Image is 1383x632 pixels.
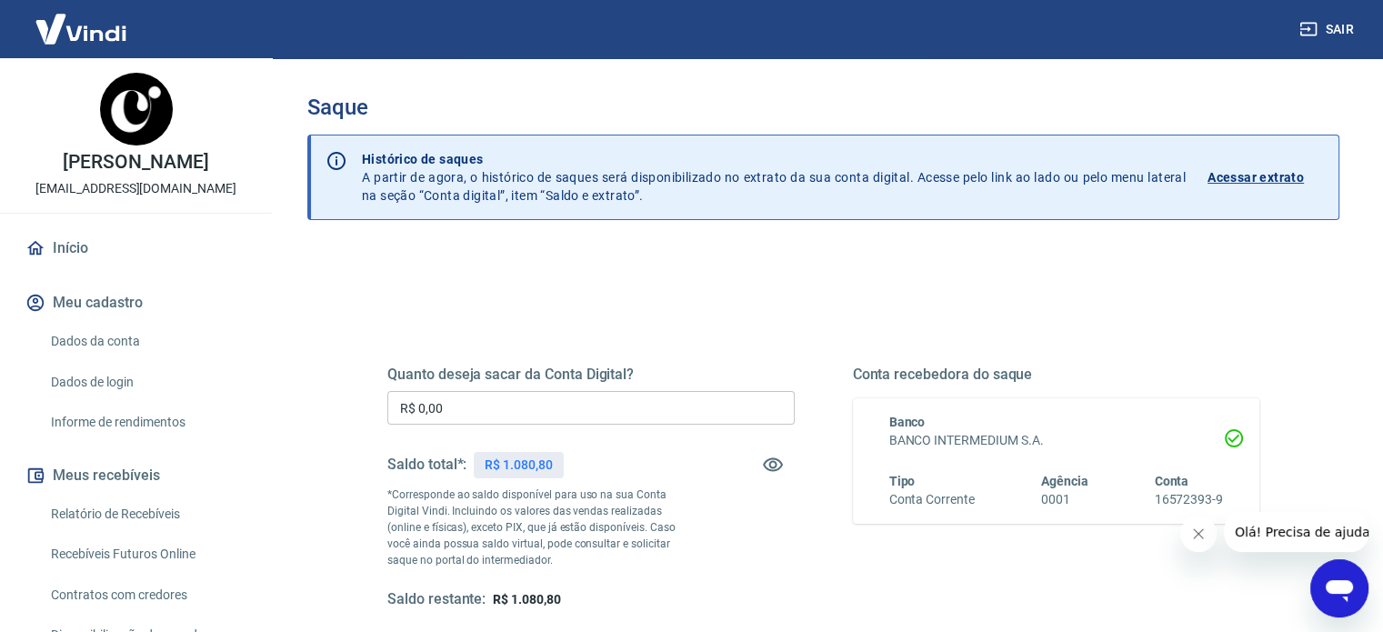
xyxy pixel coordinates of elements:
img: Vindi [22,1,140,56]
span: Tipo [889,474,916,488]
span: Olá! Precisa de ajuda? [11,13,153,27]
h6: 0001 [1041,490,1088,509]
h3: Saque [307,95,1339,120]
h6: Conta Corrente [889,490,975,509]
a: Dados da conta [44,323,250,360]
p: [EMAIL_ADDRESS][DOMAIN_NAME] [35,179,236,198]
h5: Quanto deseja sacar da Conta Digital? [387,366,795,384]
p: Acessar extrato [1208,168,1304,186]
p: [PERSON_NAME] [63,153,208,172]
button: Sair [1296,13,1361,46]
a: Relatório de Recebíveis [44,496,250,533]
a: Informe de rendimentos [44,404,250,441]
h5: Conta recebedora do saque [853,366,1260,384]
a: Contratos com credores [44,577,250,614]
a: Dados de login [44,364,250,401]
a: Início [22,228,250,268]
iframe: Mensagem da empresa [1224,512,1368,552]
p: *Corresponde ao saldo disponível para uso na sua Conta Digital Vindi. Incluindo os valores das ve... [387,487,693,568]
p: Histórico de saques [362,150,1186,168]
h5: Saldo total*: [387,456,466,474]
h6: BANCO INTERMEDIUM S.A. [889,431,1224,450]
span: Banco [889,415,926,429]
p: A partir de agora, o histórico de saques será disponibilizado no extrato da sua conta digital. Ac... [362,150,1186,205]
iframe: Botão para abrir a janela de mensagens [1310,559,1368,617]
p: R$ 1.080,80 [485,456,552,475]
span: Agência [1041,474,1088,488]
span: Conta [1154,474,1188,488]
iframe: Fechar mensagem [1180,516,1217,552]
img: 2b6a788d-9dbf-457c-8df8-73e6bc77f197.jpeg [100,73,173,145]
h5: Saldo restante: [387,590,486,609]
span: R$ 1.080,80 [493,592,560,607]
a: Recebíveis Futuros Online [44,536,250,573]
button: Meu cadastro [22,283,250,323]
h6: 16572393-9 [1154,490,1223,509]
a: Acessar extrato [1208,150,1324,205]
button: Meus recebíveis [22,456,250,496]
